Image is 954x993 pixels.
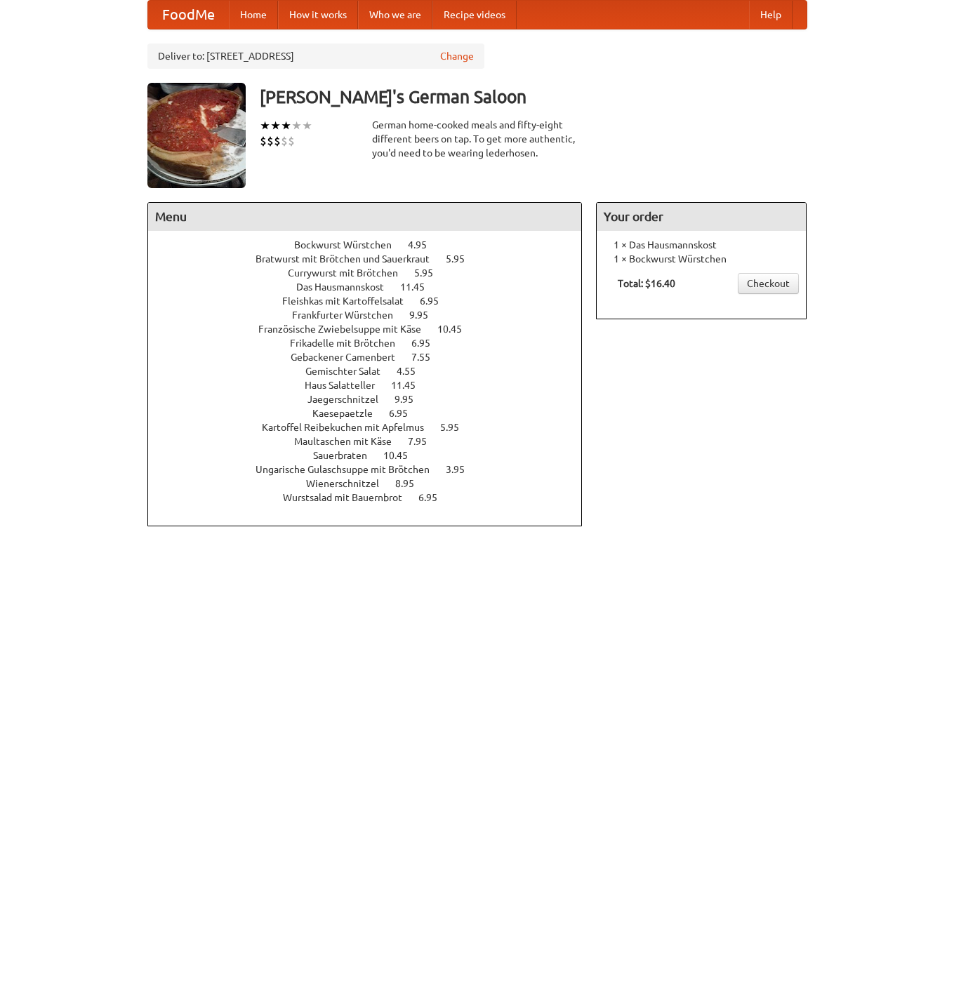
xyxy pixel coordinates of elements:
span: Das Hausmannskost [296,281,398,293]
span: 9.95 [409,309,442,321]
li: $ [274,133,281,149]
span: Fleishkas mit Kartoffelsalat [282,295,418,307]
a: FoodMe [148,1,229,29]
li: ★ [281,118,291,133]
li: 1 × Bockwurst Würstchen [604,252,799,266]
a: Sauerbraten 10.45 [313,450,434,461]
a: Frikadelle mit Brötchen 6.95 [290,338,456,349]
span: Ungarische Gulaschsuppe mit Brötchen [256,464,444,475]
span: Jaegerschnitzel [307,394,392,405]
a: Jaegerschnitzel 9.95 [307,394,439,405]
a: Currywurst mit Brötchen 5.95 [288,267,459,279]
span: 5.95 [440,422,473,433]
a: Haus Salatteller 11.45 [305,380,442,391]
a: Kartoffel Reibekuchen mit Apfelmus 5.95 [262,422,485,433]
span: Haus Salatteller [305,380,389,391]
li: ★ [260,118,270,133]
span: 6.95 [420,295,453,307]
span: 4.95 [408,239,441,251]
h4: Your order [597,203,806,231]
a: Bratwurst mit Brötchen und Sauerkraut 5.95 [256,253,491,265]
h3: [PERSON_NAME]'s German Saloon [260,83,807,111]
span: 6.95 [418,492,451,503]
a: Gebackener Camenbert 7.55 [291,352,456,363]
a: Maultaschen mit Käse 7.95 [294,436,453,447]
li: ★ [270,118,281,133]
span: Bockwurst Würstchen [294,239,406,251]
li: $ [281,133,288,149]
a: Frankfurter Würstchen 9.95 [292,309,454,321]
a: Recipe videos [432,1,517,29]
span: Französische Zwiebelsuppe mit Käse [258,324,435,335]
span: 10.45 [383,450,422,461]
span: 3.95 [446,464,479,475]
li: $ [288,133,295,149]
span: Kartoffel Reibekuchen mit Apfelmus [262,422,438,433]
span: Frikadelle mit Brötchen [290,338,409,349]
span: 11.45 [391,380,430,391]
a: Kaesepaetzle 6.95 [312,408,434,419]
a: Französische Zwiebelsuppe mit Käse 10.45 [258,324,488,335]
a: Home [229,1,278,29]
span: Wurstsalad mit Bauernbrot [283,492,416,503]
a: Wienerschnitzel 8.95 [306,478,440,489]
a: Help [749,1,793,29]
span: 4.55 [397,366,430,377]
li: ★ [291,118,302,133]
span: 8.95 [395,478,428,489]
a: Das Hausmannskost 11.45 [296,281,451,293]
span: 7.55 [411,352,444,363]
img: angular.jpg [147,83,246,188]
a: Fleishkas mit Kartoffelsalat 6.95 [282,295,465,307]
span: 9.95 [395,394,428,405]
a: Bockwurst Würstchen 4.95 [294,239,453,251]
span: Frankfurter Würstchen [292,309,407,321]
span: Bratwurst mit Brötchen und Sauerkraut [256,253,444,265]
a: How it works [278,1,358,29]
span: 5.95 [446,253,479,265]
li: $ [267,133,274,149]
b: Total: $16.40 [618,278,675,289]
span: Maultaschen mit Käse [294,436,406,447]
span: 6.95 [411,338,444,349]
h4: Menu [148,203,582,231]
span: 5.95 [414,267,447,279]
span: Sauerbraten [313,450,381,461]
span: 6.95 [389,408,422,419]
span: 10.45 [437,324,476,335]
a: Ungarische Gulaschsuppe mit Brötchen 3.95 [256,464,491,475]
li: ★ [302,118,312,133]
span: Kaesepaetzle [312,408,387,419]
a: Gemischter Salat 4.55 [305,366,442,377]
a: Who we are [358,1,432,29]
span: 11.45 [400,281,439,293]
li: 1 × Das Hausmannskost [604,238,799,252]
span: Currywurst mit Brötchen [288,267,412,279]
span: Wienerschnitzel [306,478,393,489]
a: Checkout [738,273,799,294]
a: Wurstsalad mit Bauernbrot 6.95 [283,492,463,503]
div: German home-cooked meals and fifty-eight different beers on tap. To get more authentic, you'd nee... [372,118,583,160]
span: Gemischter Salat [305,366,395,377]
span: 7.95 [408,436,441,447]
div: Deliver to: [STREET_ADDRESS] [147,44,484,69]
li: $ [260,133,267,149]
span: Gebackener Camenbert [291,352,409,363]
a: Change [440,49,474,63]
